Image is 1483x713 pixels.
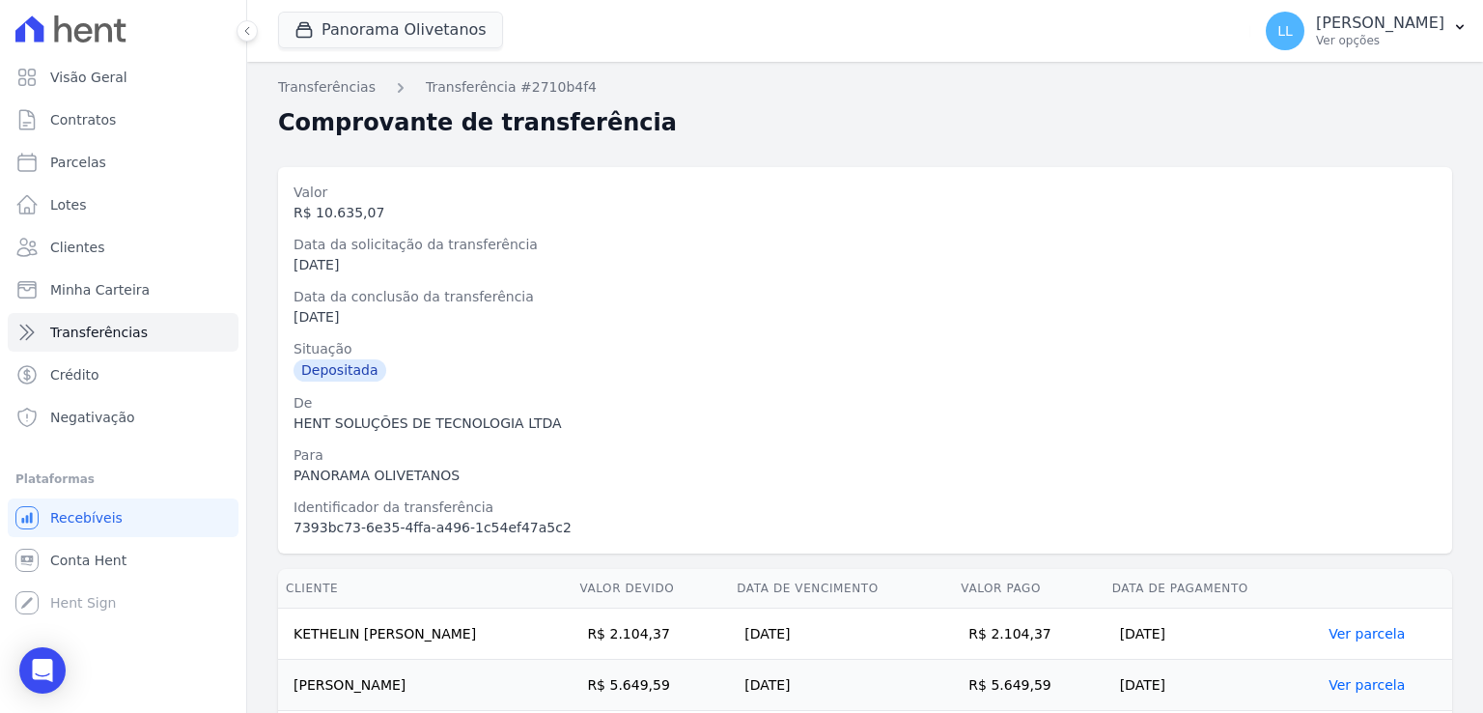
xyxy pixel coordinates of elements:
th: Data de Pagamento [1105,569,1322,609]
td: R$ 5.649,59 [953,660,1104,711]
a: Visão Geral [8,58,238,97]
span: Negativação [50,408,135,427]
a: Contratos [8,100,238,139]
div: 7393bc73-6e35-4ffa-a496-1c54ef47a5c2 [294,518,1437,538]
div: Depositada [294,359,386,382]
a: Transferências [278,77,376,98]
a: Recebíveis [8,499,238,537]
a: Transferências [8,313,238,352]
td: R$ 2.104,37 [953,609,1104,660]
a: Minha Carteira [8,271,238,309]
div: Para [294,445,1437,466]
a: Crédito [8,356,238,394]
span: LL [1277,24,1293,38]
button: LL [PERSON_NAME] Ver opções [1250,4,1483,58]
span: Lotes [50,195,87,214]
td: KETHELIN [PERSON_NAME] [278,609,572,660]
span: Minha Carteira [50,280,150,299]
span: Contratos [50,110,116,129]
a: Clientes [8,228,238,267]
div: [DATE] [294,255,1437,275]
td: R$ 5.649,59 [572,660,729,711]
p: Ver opções [1316,33,1444,48]
div: Identificador da transferência [294,498,1437,518]
div: [DATE] [294,307,1437,328]
td: R$ 2.104,37 [572,609,729,660]
div: R$ 10.635,07 [294,203,1437,223]
div: De [294,393,1437,414]
a: Ver parcela [1329,677,1405,693]
span: Recebíveis [50,508,123,528]
div: Open Intercom Messenger [19,647,66,694]
td: [DATE] [1105,660,1322,711]
div: Data da solicitação da transferência [294,235,1437,255]
a: Parcelas [8,143,238,182]
div: Data da conclusão da transferência [294,287,1437,307]
td: [DATE] [729,660,953,711]
div: Plataformas [15,468,231,491]
nav: Breadcrumb [278,77,1452,98]
button: Panorama Olivetanos [278,12,503,48]
span: Conta Hent [50,551,126,570]
span: Parcelas [50,153,106,172]
p: [PERSON_NAME] [1316,14,1444,33]
div: HENT SOLUÇÕES DE TECNOLOGIA LTDA [294,414,1437,434]
a: Negativação [8,398,238,437]
th: Valor pago [953,569,1104,609]
span: Crédito [50,365,99,385]
th: Data de Vencimento [729,569,953,609]
span: Visão Geral [50,68,127,87]
a: Ver parcela [1329,626,1405,642]
a: Conta Hent [8,541,238,580]
div: Valor [294,183,1437,203]
td: [DATE] [729,609,953,660]
h2: Comprovante de transferência [278,105,677,140]
span: Transferências [50,323,148,342]
div: Situação [294,339,1437,359]
div: PANORAMA OLIVETANOS [294,466,1437,486]
th: Valor devido [572,569,729,609]
span: Clientes [50,238,104,257]
td: [PERSON_NAME] [278,660,572,711]
a: Lotes [8,185,238,224]
th: Cliente [278,569,572,609]
td: [DATE] [1105,609,1322,660]
a: Transferência #2710b4f4 [426,77,597,98]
